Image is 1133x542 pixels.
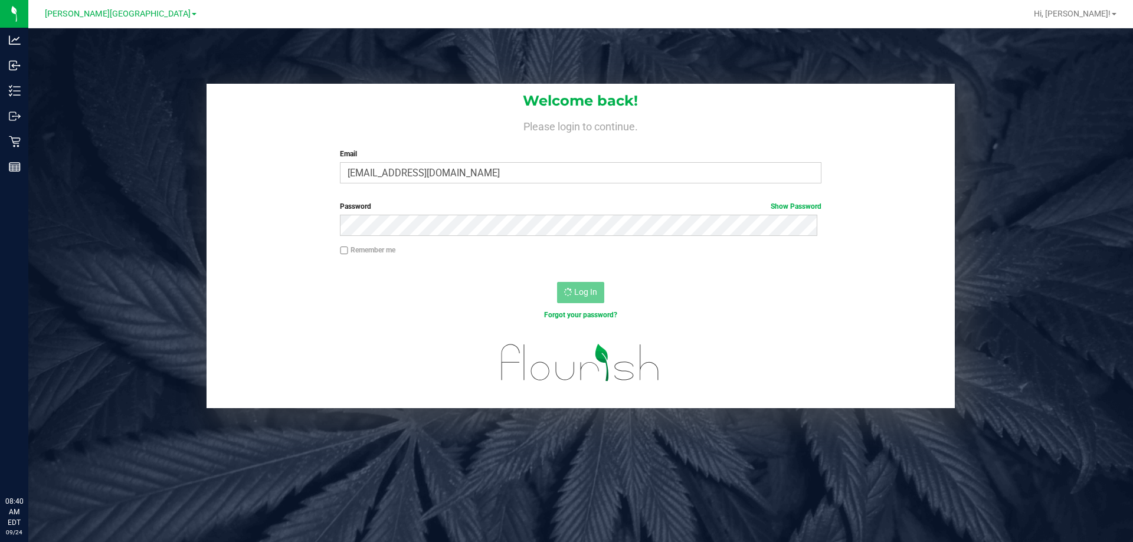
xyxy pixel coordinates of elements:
[544,311,617,319] a: Forgot your password?
[340,247,348,255] input: Remember me
[771,202,821,211] a: Show Password
[207,93,955,109] h1: Welcome back!
[9,60,21,71] inline-svg: Inbound
[9,136,21,147] inline-svg: Retail
[207,118,955,132] h4: Please login to continue.
[574,287,597,297] span: Log In
[9,161,21,173] inline-svg: Reports
[487,333,674,393] img: flourish_logo.svg
[340,245,395,255] label: Remember me
[557,282,604,303] button: Log In
[5,496,23,528] p: 08:40 AM EDT
[9,85,21,97] inline-svg: Inventory
[340,149,821,159] label: Email
[45,9,191,19] span: [PERSON_NAME][GEOGRAPHIC_DATA]
[1034,9,1111,18] span: Hi, [PERSON_NAME]!
[5,528,23,537] p: 09/24
[9,110,21,122] inline-svg: Outbound
[340,202,371,211] span: Password
[9,34,21,46] inline-svg: Analytics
